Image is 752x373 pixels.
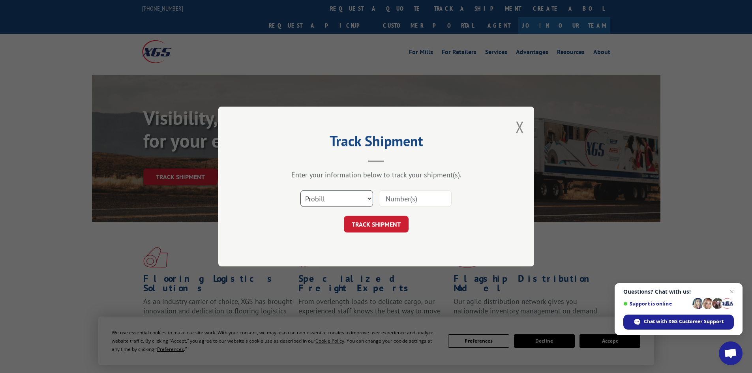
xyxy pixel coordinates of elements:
[516,116,524,137] button: Close modal
[258,170,495,179] div: Enter your information below to track your shipment(s).
[344,216,409,232] button: TRACK SHIPMENT
[727,287,737,296] span: Close chat
[644,318,724,325] span: Chat with XGS Customer Support
[623,315,734,330] div: Chat with XGS Customer Support
[719,341,743,365] div: Open chat
[623,289,734,295] span: Questions? Chat with us!
[379,190,452,207] input: Number(s)
[623,301,690,307] span: Support is online
[258,135,495,150] h2: Track Shipment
